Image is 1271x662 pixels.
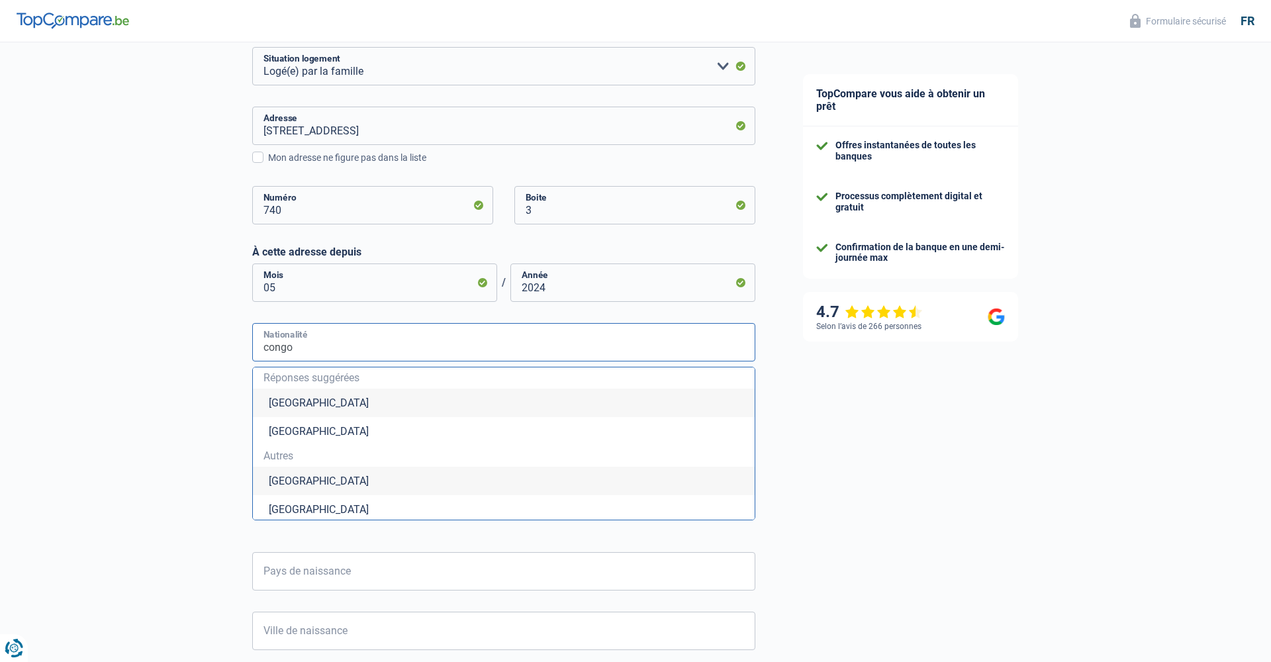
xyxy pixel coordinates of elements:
[497,276,510,289] span: /
[253,417,755,446] li: [GEOGRAPHIC_DATA]
[253,495,755,524] li: [GEOGRAPHIC_DATA]
[17,13,129,28] img: TopCompare Logo
[835,242,1005,264] div: Confirmation de la banque en une demi-journée max
[253,467,755,495] li: [GEOGRAPHIC_DATA]
[816,303,923,322] div: 4.7
[816,322,921,331] div: Selon l’avis de 266 personnes
[835,140,1005,162] div: Offres instantanées de toutes les banques
[1122,10,1234,32] button: Formulaire sécurisé
[252,246,755,258] label: À cette adresse depuis
[252,552,755,591] input: Belgique
[1241,14,1254,28] div: fr
[510,263,755,302] input: AAAA
[253,389,755,417] li: [GEOGRAPHIC_DATA]
[263,451,744,461] span: Autres
[252,323,755,361] input: Belgique
[835,191,1005,213] div: Processus complètement digital et gratuit
[263,373,744,383] span: Réponses suggérées
[252,107,755,145] input: Sélectionnez votre adresse dans la barre de recherche
[252,263,497,302] input: MM
[803,74,1018,126] div: TopCompare vous aide à obtenir un prêt
[268,151,755,165] div: Mon adresse ne figure pas dans la liste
